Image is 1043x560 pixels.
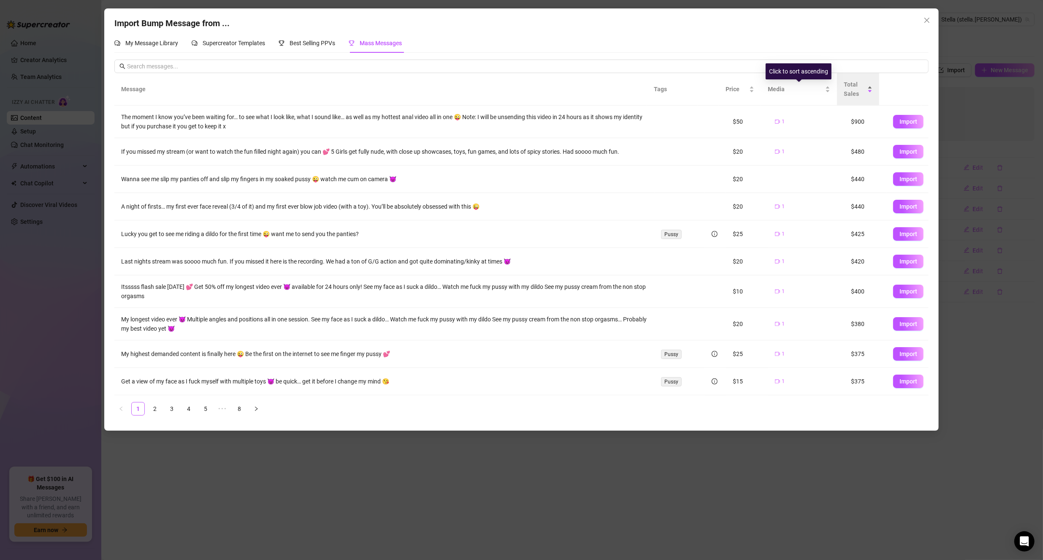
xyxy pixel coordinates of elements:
th: Media [761,73,837,106]
span: 1 [782,203,785,211]
button: Import [893,200,924,213]
td: $425 [844,220,886,248]
span: Best Selling PPVs [290,40,335,46]
a: 3 [165,402,178,415]
span: video-camera [775,259,780,264]
span: 1 [782,320,785,328]
div: Itsssss flash sale [DATE] 💕 Get 50% off my longest video ever 😈 available for 24 hours only! See ... [121,282,647,301]
span: Import [899,118,917,125]
td: $20 [726,138,768,166]
div: The moment I know you’ve been waiting for… to see what I look like, what I sound like… as well as... [121,112,647,131]
li: Next 5 Pages [216,402,229,416]
li: Previous Page [114,402,128,416]
span: 1 [782,230,785,238]
div: My highest demanded content is finally here 😜 Be the first on the internet to see me finger my pu... [121,349,647,359]
span: Import Bump Message from ... [114,18,230,28]
input: Search messages... [127,62,924,71]
span: trophy [349,40,355,46]
span: Import [899,203,917,210]
span: My Message Library [125,40,178,46]
td: $20 [726,193,768,220]
button: Import [893,347,924,361]
th: Tags [647,73,698,106]
td: $25 [726,220,768,248]
button: Import [893,172,924,186]
span: info-circle [712,378,718,384]
a: 2 [149,402,161,415]
span: Pussy [661,377,682,386]
button: Import [893,255,924,268]
span: Import [899,231,917,237]
span: Import [899,288,917,295]
span: comment [114,40,120,46]
span: video-camera [775,379,780,384]
button: Import [893,115,924,128]
div: A night of firsts… my first ever face reveal (3/4 of it) and my first ever blow job video (with a... [121,202,647,211]
span: Supercreator Templates [203,40,265,46]
span: 1 [782,288,785,296]
span: Import [899,321,917,327]
span: Total Sales [844,80,866,98]
div: Open Intercom Messenger [1014,531,1035,552]
td: $480 [844,138,886,166]
li: 8 [233,402,246,416]
span: close [924,17,930,24]
td: $375 [844,340,886,368]
span: video-camera [775,289,780,294]
td: $440 [844,193,886,220]
td: $20 [726,248,768,275]
a: 5 [199,402,212,415]
th: Total Sales [837,73,879,106]
td: $25 [726,340,768,368]
span: Pussy [661,350,682,359]
button: Import [893,145,924,158]
span: video-camera [775,119,780,124]
span: info-circle [712,351,718,357]
td: $375 [844,368,886,395]
span: Pussy [661,230,682,239]
li: 1 [131,402,145,416]
div: Lucky you get to see me riding a dildo for the first time 😜 want me to send you the panties? [121,229,647,239]
button: right [249,402,263,416]
span: 1 [782,378,785,386]
div: Click to sort ascending [766,63,832,79]
span: video-camera [775,321,780,326]
span: Import [899,351,917,357]
span: Import [899,148,917,155]
span: search [119,63,125,69]
span: video-camera [775,231,780,237]
span: 1 [782,350,785,358]
td: $50 [726,106,768,138]
span: Media [768,84,824,94]
td: $420 [844,248,886,275]
span: Mass Messages [360,40,402,46]
th: Message [114,73,647,106]
td: $15 [726,368,768,395]
span: video-camera [775,351,780,356]
span: 1 [782,118,785,126]
li: Next Page [249,402,263,416]
button: Import [893,227,924,241]
button: Close [920,14,934,27]
span: Import [899,378,917,385]
a: 1 [132,402,144,415]
td: $10 [726,275,768,308]
span: trophy [279,40,284,46]
span: info-circle [712,231,718,237]
li: 2 [148,402,162,416]
span: right [254,406,259,411]
button: Import [893,285,924,298]
div: Get a view of my face as I fuck myself with multiple toys 😈 be quick… get it before I change my m... [121,377,647,386]
button: Import [893,375,924,388]
span: video-camera [775,149,780,154]
div: If you missed my stream (or want to watch the fun filled night again) you can 💕 5 Girls get fully... [121,147,647,156]
span: 1 [782,148,785,156]
span: Close [920,17,934,24]
a: 4 [182,402,195,415]
a: 8 [233,402,246,415]
td: $900 [844,106,886,138]
th: Price [719,73,761,106]
td: $380 [844,308,886,340]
